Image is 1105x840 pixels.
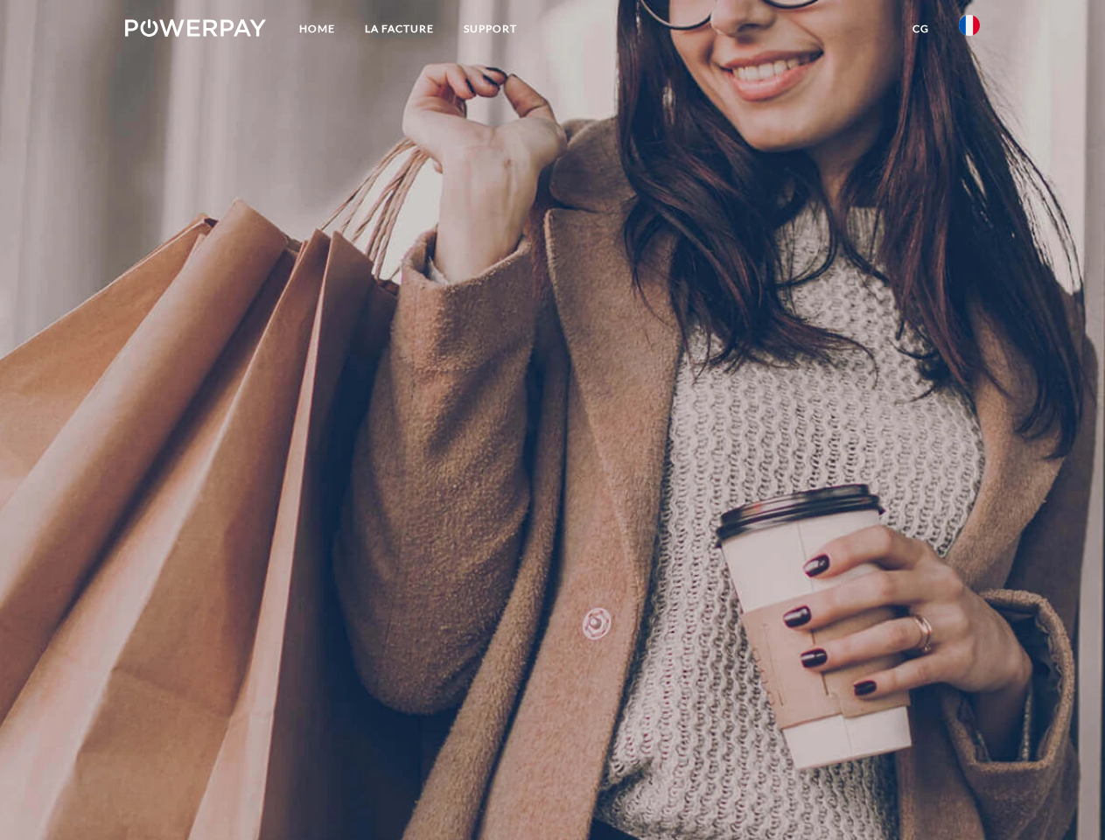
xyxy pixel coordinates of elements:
[449,13,532,45] a: Support
[284,13,350,45] a: Home
[125,19,266,37] img: logo-powerpay-white.svg
[350,13,449,45] a: LA FACTURE
[898,13,944,45] a: CG
[959,15,980,36] img: fr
